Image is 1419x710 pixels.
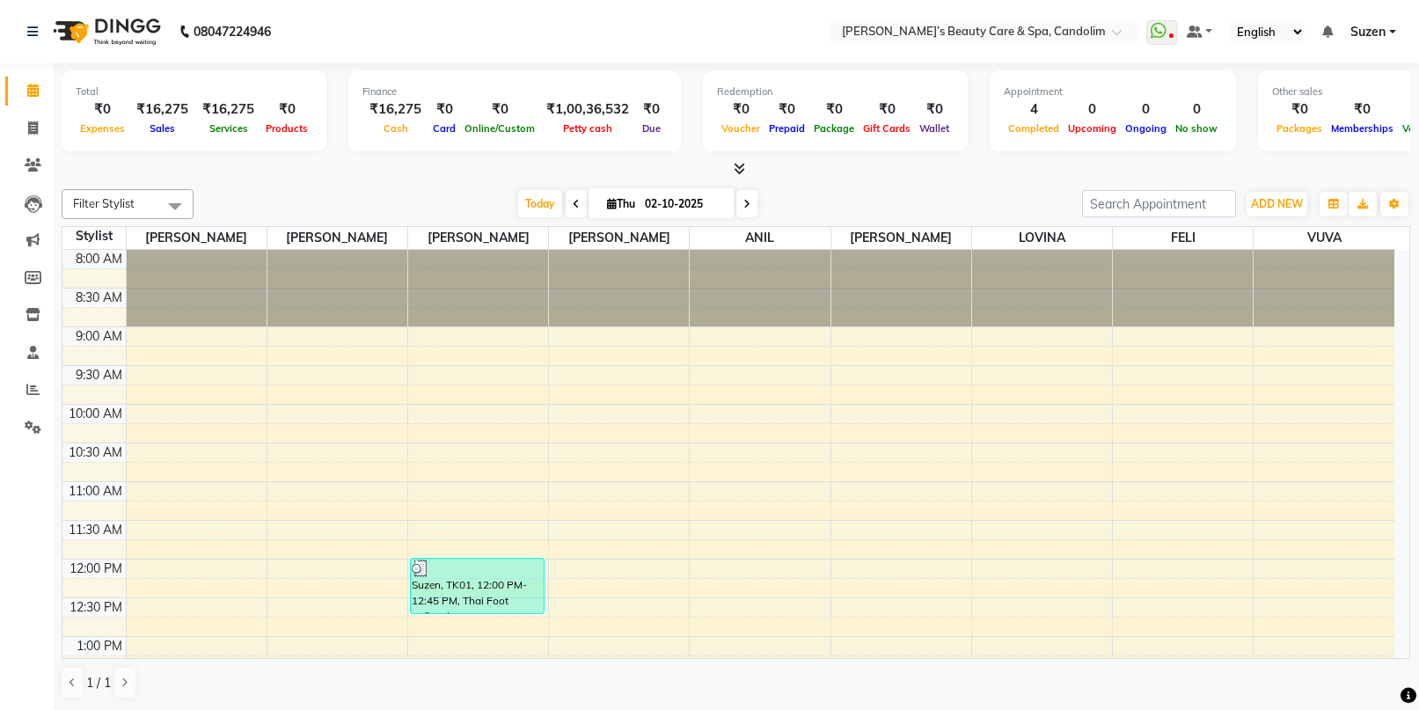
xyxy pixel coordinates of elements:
[1254,227,1394,249] span: VUVA
[1004,122,1064,135] span: Completed
[86,674,111,692] span: 1 / 1
[194,7,271,56] b: 08047224946
[559,122,617,135] span: Petty cash
[428,99,460,120] div: ₹0
[1350,23,1386,41] span: Suzen
[549,227,689,249] span: [PERSON_NAME]
[76,122,129,135] span: Expenses
[129,99,195,120] div: ₹16,275
[690,227,830,249] span: ANIL
[539,99,636,120] div: ₹1,00,36,532
[1251,197,1303,210] span: ADD NEW
[640,191,728,217] input: 2025-10-02
[195,99,261,120] div: ₹16,275
[65,405,126,423] div: 10:00 AM
[76,99,129,120] div: ₹0
[145,122,179,135] span: Sales
[362,99,428,120] div: ₹16,275
[267,227,407,249] span: [PERSON_NAME]
[1272,122,1327,135] span: Packages
[1171,122,1222,135] span: No show
[45,7,165,56] img: logo
[915,99,954,120] div: ₹0
[831,227,971,249] span: [PERSON_NAME]
[809,99,859,120] div: ₹0
[638,122,665,135] span: Due
[66,598,126,617] div: 12:30 PM
[408,227,548,249] span: [PERSON_NAME]
[66,560,126,578] div: 12:00 PM
[717,99,764,120] div: ₹0
[1004,84,1222,99] div: Appointment
[72,327,126,346] div: 9:00 AM
[62,227,126,245] div: Stylist
[1004,99,1064,120] div: 4
[379,122,413,135] span: Cash
[1113,227,1253,249] span: FELI
[72,289,126,307] div: 8:30 AM
[72,366,126,384] div: 9:30 AM
[1247,192,1307,216] button: ADD NEW
[859,122,915,135] span: Gift Cards
[72,250,126,268] div: 8:00 AM
[411,559,544,613] div: Suzen, TK01, 12:00 PM-12:45 PM, Thai Foot Reflexology - 45 Min
[603,197,640,210] span: Thu
[76,84,312,99] div: Total
[205,122,252,135] span: Services
[972,227,1112,249] span: LOVINA
[65,443,126,462] div: 10:30 AM
[1064,122,1121,135] span: Upcoming
[73,637,126,655] div: 1:00 PM
[460,99,539,120] div: ₹0
[717,122,764,135] span: Voucher
[1064,99,1121,120] div: 0
[518,190,562,217] span: Today
[73,196,135,210] span: Filter Stylist
[1327,122,1398,135] span: Memberships
[764,122,809,135] span: Prepaid
[1272,99,1327,120] div: ₹0
[859,99,915,120] div: ₹0
[764,99,809,120] div: ₹0
[127,227,267,249] span: [PERSON_NAME]
[428,122,460,135] span: Card
[636,99,667,120] div: ₹0
[460,122,539,135] span: Online/Custom
[1327,99,1398,120] div: ₹0
[1121,122,1171,135] span: Ongoing
[1082,190,1236,217] input: Search Appointment
[65,482,126,501] div: 11:00 AM
[65,521,126,539] div: 11:30 AM
[915,122,954,135] span: Wallet
[1121,99,1171,120] div: 0
[717,84,954,99] div: Redemption
[809,122,859,135] span: Package
[261,99,312,120] div: ₹0
[261,122,312,135] span: Products
[362,84,667,99] div: Finance
[1171,99,1222,120] div: 0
